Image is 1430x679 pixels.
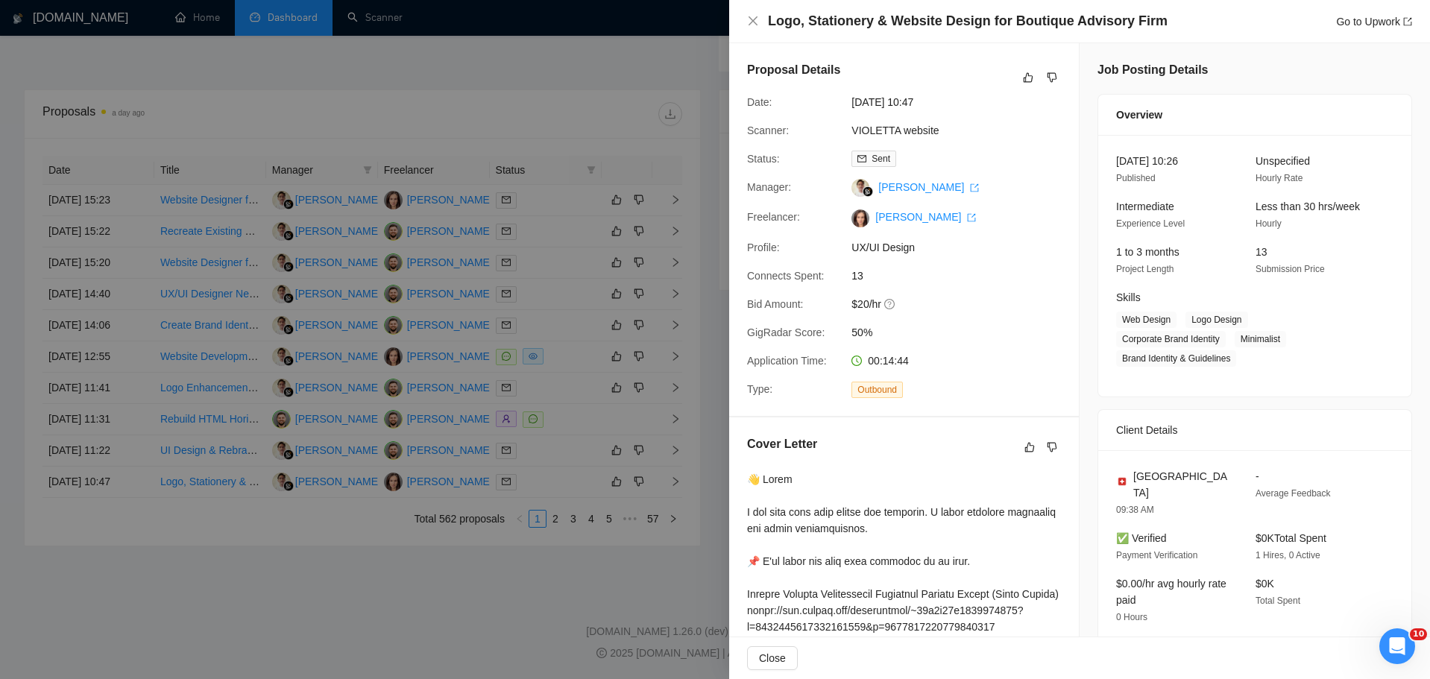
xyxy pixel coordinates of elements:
[1116,291,1141,303] span: Skills
[12,121,245,227] div: Привіт 👋 Мене звати [PERSON_NAME], і я з радістю допоможу вам 😊Будь ласка, надайте мені кілька хв...
[12,327,245,499] div: Зараз дійсно є технічні труднощі зі сповіщеннями, і синхронізація відбувається раз на 4 години. В...
[1256,470,1259,482] span: -
[970,183,979,192] span: export
[12,239,286,327] div: yabr87@gmail.com говорит…
[1116,264,1174,274] span: Project Length
[851,356,862,366] span: clock-circle
[747,435,817,453] h5: Cover Letter
[747,298,804,310] span: Bid Amount:
[23,488,35,500] button: Средство выбора эмодзи
[1256,532,1326,544] span: $0K Total Spent
[1256,550,1320,560] span: 1 Hires, 0 Active
[863,186,873,197] img: gigradar-bm.png
[1043,438,1061,456] button: dislike
[851,94,1075,110] span: [DATE] 10:47
[24,402,233,490] div: Наша команда вже працює над виправленням у пріоритетному порядку. Очікуємо оновлення найближчими ...
[1043,69,1061,86] button: dislike
[872,154,890,164] span: Sent
[747,15,759,28] button: Close
[1116,532,1167,544] span: ✅ Verified
[851,268,1075,284] span: 13
[747,211,800,223] span: Freelancer:
[747,96,772,108] span: Date:
[24,130,233,174] div: Привіт 👋 Мене звати [PERSON_NAME], і я з радістю допоможу вам 😊
[1021,438,1039,456] button: like
[1116,578,1226,606] span: $0.00/hr avg hourly rate paid
[72,19,200,34] p: Был в сети 30 мин назад
[1336,16,1412,28] a: Go to Upworkexport
[1256,246,1267,258] span: 13
[878,181,979,193] a: [PERSON_NAME] export
[747,355,827,367] span: Application Time:
[91,91,120,101] b: Nazar
[747,383,772,395] span: Type:
[1117,476,1127,487] img: 🇨🇭
[24,174,233,218] div: Будь ласка, надайте мені кілька хвилин, щоб уважно ознайомитися з вашим запитом 🖥️🔍
[91,89,227,103] div: joined the conversation
[1047,441,1057,453] span: dislike
[233,6,262,34] button: Главная
[1019,69,1037,86] button: like
[12,121,286,239] div: Nazar говорит…
[1256,200,1360,212] span: Less than 30 hrs/week
[857,154,866,163] span: mail
[12,327,286,531] div: Nazar говорит…
[42,8,66,32] img: Profile image for Nazar
[47,488,59,500] button: Средство выбора GIF-файла
[1116,612,1147,622] span: 0 Hours
[13,457,286,482] textarea: Ваше сообщение...
[1410,628,1427,640] span: 10
[1116,218,1185,229] span: Experience Level
[851,382,903,398] span: Outbound
[1116,173,1156,183] span: Published
[1024,441,1035,453] span: like
[851,239,1075,256] span: UX/UI Design
[1133,468,1232,501] span: [GEOGRAPHIC_DATA]
[1116,410,1393,450] div: Client Details
[1116,505,1154,515] span: 09:38 AM
[95,488,107,500] button: Start recording
[747,270,825,282] span: Connects Spent:
[747,241,780,253] span: Profile:
[1185,312,1247,328] span: Logo Design
[851,209,869,227] img: c1Br0HL93A2g7KD0tNC1NPM6KrEws68tHYkLoUVGkknYE_wfj7Cg0g_3YKfxjc4Z9x
[768,12,1168,31] h4: Logo, Stationery & Website Design for Boutique Advisory Firm
[747,646,798,670] button: Close
[1256,155,1310,167] span: Unspecified
[10,6,38,34] button: go back
[759,650,786,666] span: Close
[1403,17,1412,26] span: export
[1116,350,1236,367] span: Brand Identity & Guidelines
[1256,264,1325,274] span: Submission Price
[262,6,289,33] div: Закрыть
[851,124,939,136] a: VIOLETTA website
[1047,72,1057,83] span: dislike
[1256,596,1300,606] span: Total Spent
[1097,61,1208,79] h5: Job Posting Details
[1116,200,1174,212] span: Intermediate
[1256,218,1282,229] span: Hourly
[1116,331,1226,347] span: Corporate Brand Identity
[1023,72,1033,83] span: like
[24,336,233,394] div: Зараз дійсно є технічні труднощі зі сповіщеннями, і синхронізація відбувається раз на 4 години. В...
[1256,578,1274,590] span: $0K
[72,7,107,19] h1: Nazar
[1116,107,1162,123] span: Overview
[851,324,1075,341] span: 50%
[71,488,83,500] button: Добавить вложение
[1116,155,1178,167] span: [DATE] 10:26
[747,153,780,165] span: Status:
[747,61,840,79] h5: Proposal Details
[884,298,896,310] span: question-circle
[256,482,280,506] button: Отправить сообщение…
[967,213,976,222] span: export
[747,124,789,136] span: Scanner:
[1235,331,1286,347] span: Minimalist
[1116,550,1197,560] span: Payment Verification
[12,86,286,121] div: Nazar говорит…
[72,89,86,104] img: Profile image for Nazar
[875,211,976,223] a: [PERSON_NAME] export
[747,181,791,193] span: Manager:
[868,355,909,367] span: 00:14:44
[1116,312,1177,328] span: Web Design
